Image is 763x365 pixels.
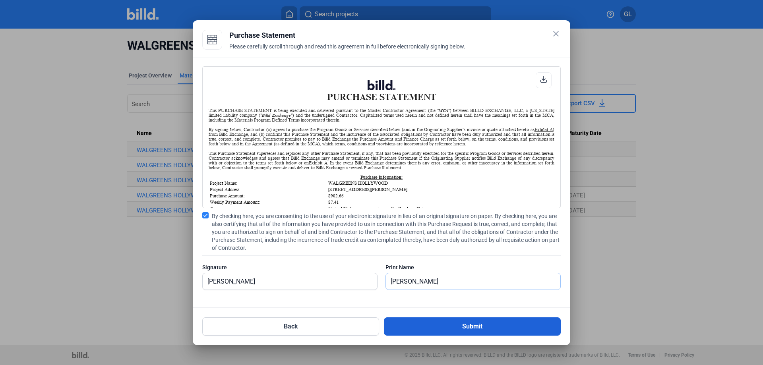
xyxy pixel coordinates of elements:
[209,80,554,102] h1: PURCHASE STATEMENT
[385,263,561,271] div: Print Name
[209,151,554,170] div: This Purchase Statement supersedes and replaces any other Purchase Statement, if any, that has be...
[328,180,554,186] td: WALGREENS HOLLYWOOD
[534,127,553,132] u: Exhibit A
[209,199,327,205] td: Weekly Payment Amount:
[203,273,368,290] input: Signature
[209,108,554,122] div: This PURCHASE STATEMENT is being executed and delivered pursuant to the Master Contractor Agreeme...
[229,30,561,41] div: Purchase Statement
[209,193,327,199] td: Purchase Amount:
[386,273,560,290] input: Print Name
[328,193,554,199] td: $902.66
[551,29,561,39] mat-icon: close
[360,175,403,180] u: Purchase Information:
[328,199,554,205] td: $7.41
[202,317,379,336] button: Back
[209,187,327,192] td: Project Address:
[202,263,378,271] div: Signature
[309,160,327,165] u: Exhibit A
[229,42,561,60] div: Please carefully scroll through and read this agreement in full before electronically signing below.
[209,127,554,146] div: By signing below, Contractor (a) agrees to purchase the Program Goods or Services described below...
[384,317,561,336] button: Submit
[439,108,448,113] i: MCA
[209,206,327,211] td: Term:
[209,180,327,186] td: Project Name:
[212,212,561,252] span: By checking here, you are consenting to the use of your electronic signature in lieu of an origin...
[328,187,554,192] td: [STREET_ADDRESS][PERSON_NAME]
[328,206,554,211] td: Up to 120 days, commencing on the Purchase Date
[262,113,291,118] i: Billd Exchange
